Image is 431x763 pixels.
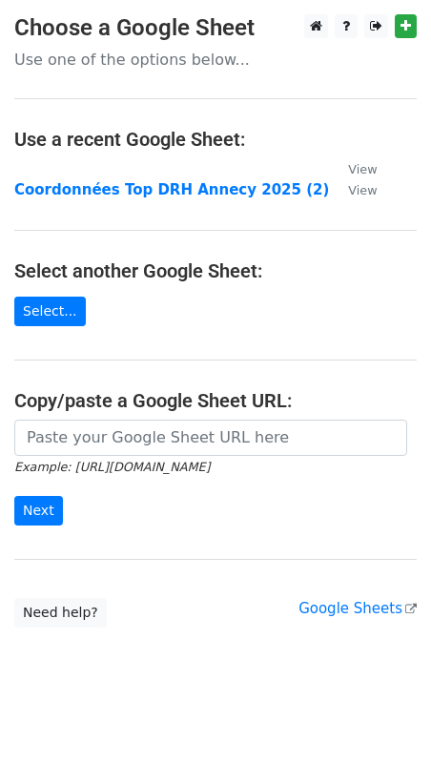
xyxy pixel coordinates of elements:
[14,14,417,42] h3: Choose a Google Sheet
[14,297,86,326] a: Select...
[348,162,377,176] small: View
[14,420,407,456] input: Paste your Google Sheet URL here
[14,181,329,198] a: Coordonnées Top DRH Annecy 2025 (2)
[298,600,417,617] a: Google Sheets
[14,128,417,151] h4: Use a recent Google Sheet:
[14,389,417,412] h4: Copy/paste a Google Sheet URL:
[348,183,377,197] small: View
[14,50,417,70] p: Use one of the options below...
[14,598,107,628] a: Need help?
[14,259,417,282] h4: Select another Google Sheet:
[329,181,377,198] a: View
[14,496,63,526] input: Next
[329,160,377,177] a: View
[14,460,210,474] small: Example: [URL][DOMAIN_NAME]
